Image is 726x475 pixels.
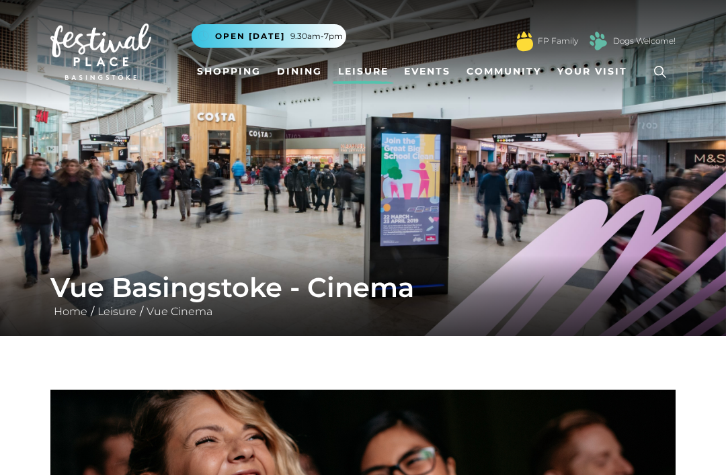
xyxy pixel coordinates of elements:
[613,35,676,47] a: Dogs Welcome!
[552,59,639,84] a: Your Visit
[40,271,686,320] div: / /
[94,305,140,318] a: Leisure
[192,59,266,84] a: Shopping
[192,24,346,48] button: Open [DATE] 9.30am-7pm
[333,59,394,84] a: Leisure
[461,59,547,84] a: Community
[215,30,285,42] span: Open [DATE]
[272,59,327,84] a: Dining
[290,30,343,42] span: 9.30am-7pm
[50,305,91,318] a: Home
[399,59,456,84] a: Events
[143,305,216,318] a: Vue Cinema
[50,271,676,304] h1: Vue Basingstoke - Cinema
[557,64,627,79] span: Your Visit
[50,24,151,80] img: Festival Place Logo
[538,35,578,47] a: FP Family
